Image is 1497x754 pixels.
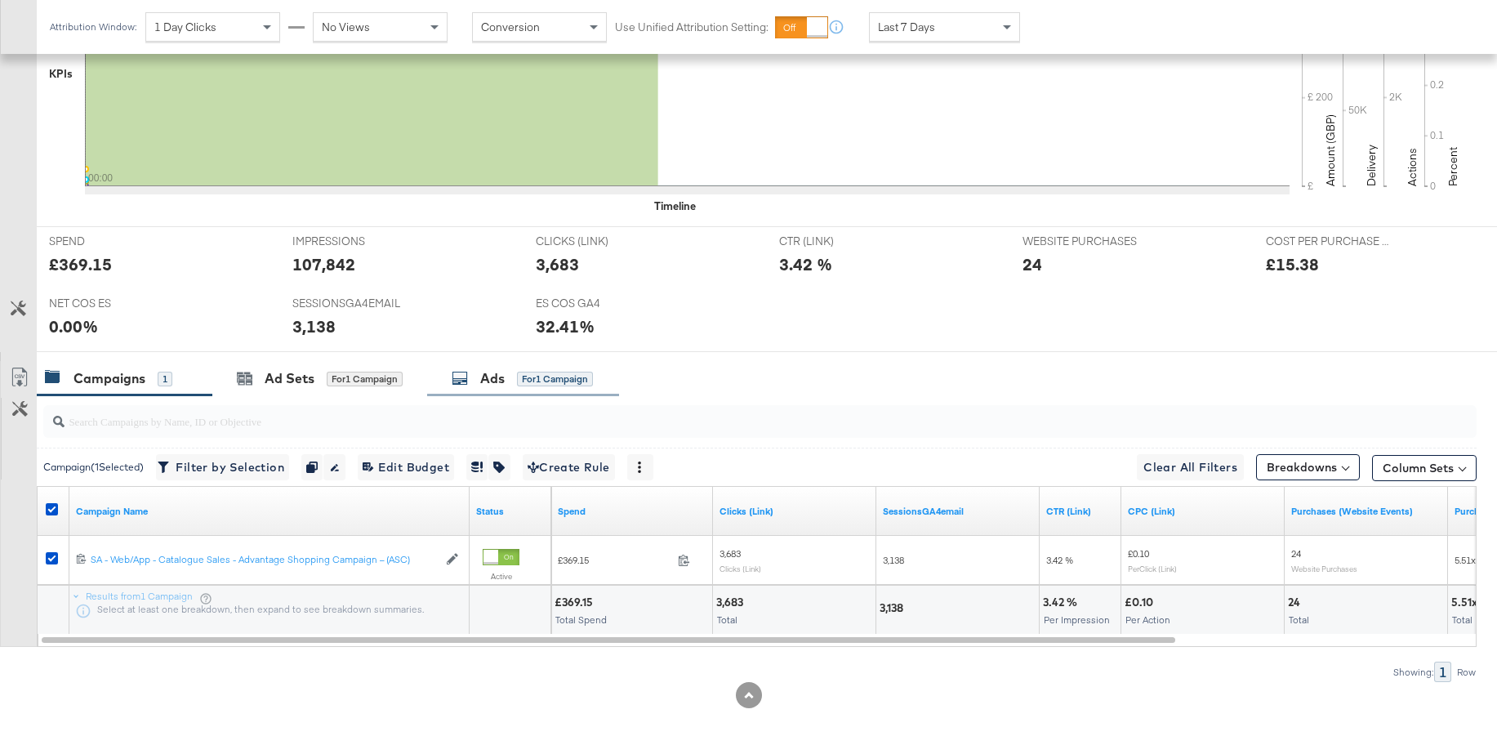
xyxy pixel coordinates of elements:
span: 24 [1291,547,1301,560]
div: for 1 Campaign [517,372,593,386]
button: Edit Budget [358,454,454,480]
span: Clear All Filters [1143,457,1237,478]
div: 1 [1434,662,1451,682]
button: Filter by Selection [156,454,289,480]
span: Total [1289,613,1309,626]
span: SPEND [49,234,172,249]
span: CLICKS (LINK) [536,234,658,249]
span: Per Impression [1044,613,1110,626]
span: Filter by Selection [161,457,284,478]
label: Active [483,571,519,582]
span: Create Rule [528,457,610,478]
input: Search Campaigns by Name, ID or Objective [65,399,1346,431]
div: £369.15 [555,595,598,610]
div: 3.42 % [1043,595,1082,610]
text: Actions [1405,148,1419,186]
div: Ads [480,369,505,388]
button: Clear All Filters [1137,454,1244,480]
button: Create Rule [523,454,615,480]
span: Total [717,613,737,626]
sub: Per Click (Link) [1128,564,1177,573]
div: 24 [1023,252,1042,276]
div: 24 [1288,595,1305,610]
a: SA - Web/App - Catalogue Sales - Advantage Shopping Campaign – (ASC) [91,553,438,567]
span: Conversion [481,20,540,34]
div: £15.38 [1266,252,1319,276]
div: 107,842 [292,252,355,276]
span: 3.42 % [1046,554,1073,566]
div: 1 [158,372,172,386]
span: No Views [322,20,370,34]
div: Ad Sets [265,369,314,388]
div: for 1 Campaign [327,372,403,386]
span: COST PER PURCHASE (WEBSITE EVENTS) [1266,234,1388,249]
div: 3,683 [536,252,579,276]
sub: Clicks (Link) [720,564,761,573]
span: ES COS GA4 [536,296,658,311]
div: 3,138 [880,600,908,616]
div: 3,683 [716,595,748,610]
a: Shows the current state of your Ad Campaign. [476,505,545,518]
span: Total Spend [555,613,607,626]
div: Attribution Window: [49,21,137,33]
a: The number of clicks received on a link in your ad divided by the number of impressions. [1046,505,1115,518]
text: Percent [1446,147,1460,186]
text: Amount (GBP) [1323,114,1338,186]
div: Campaigns [74,369,145,388]
a: The average cost for each link click you've received from your ad. [1128,505,1278,518]
div: Showing: [1392,667,1434,678]
span: Edit Budget [363,457,449,478]
a: The number of times a purchase was made tracked by your Custom Audience pixel on your website aft... [1291,505,1441,518]
div: 3.42 % [779,252,832,276]
div: 5.51x [1451,595,1482,610]
div: Timeline [654,199,696,214]
span: Per Action [1125,613,1170,626]
span: NET COS ES [49,296,172,311]
label: Use Unified Attribution Setting: [615,20,769,35]
span: WEBSITE PURCHASES [1023,234,1145,249]
span: 5.51x [1455,554,1476,566]
div: 32.41% [536,315,595,338]
div: £369.15 [49,252,112,276]
a: The total amount spent to date. [558,505,706,518]
span: CTR (LINK) [779,234,902,249]
button: Breakdowns [1256,454,1360,480]
span: SESSIONSGA4EMAIL [292,296,415,311]
div: 0.00% [49,315,98,338]
div: Row [1456,667,1477,678]
span: 3,683 [720,547,741,560]
div: SA - Web/App - Catalogue Sales - Advantage Shopping Campaign – (ASC) [91,553,438,566]
a: The number of clicks on links appearing on your ad or Page that direct people to your sites off F... [720,505,870,518]
span: Last 7 Days [878,20,935,34]
span: IMPRESSIONS [292,234,415,249]
a: Sessions - The total number of sessions [883,505,1033,518]
span: £369.15 [558,554,671,566]
div: £0.10 [1125,595,1158,610]
div: KPIs [49,66,73,82]
sub: Website Purchases [1291,564,1357,573]
div: 3,138 [292,315,336,338]
text: Delivery [1364,145,1379,186]
button: Column Sets [1372,455,1477,481]
a: Your campaign name. [76,505,463,518]
span: £0.10 [1128,547,1149,560]
div: Campaign ( 1 Selected) [43,460,144,475]
span: 1 Day Clicks [154,20,216,34]
span: 3,138 [883,554,904,566]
